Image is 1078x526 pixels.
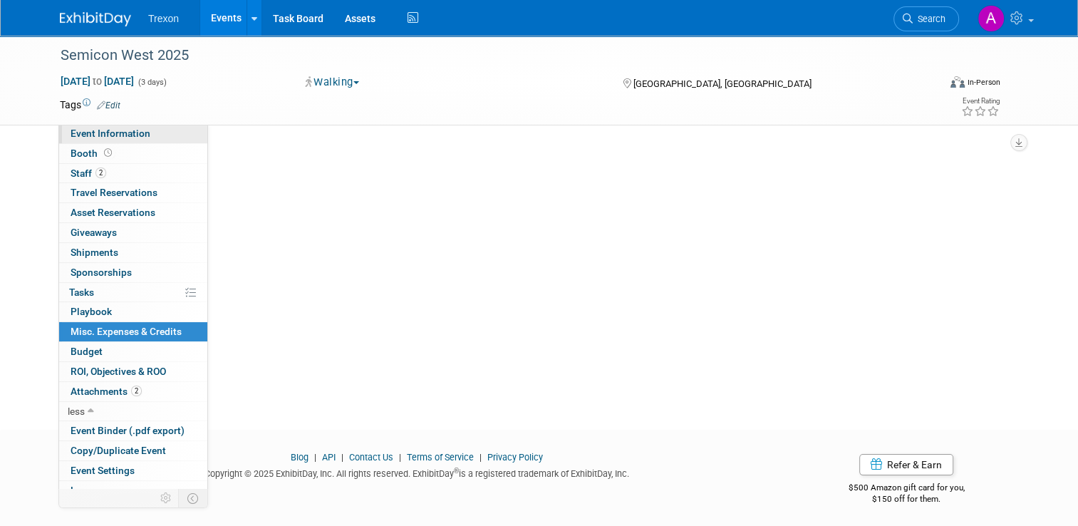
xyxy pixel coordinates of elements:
span: [DATE] [DATE] [60,75,135,88]
span: 2 [131,386,142,396]
a: less [59,402,207,421]
span: Logs [71,485,92,496]
span: [GEOGRAPHIC_DATA], [GEOGRAPHIC_DATA] [633,78,812,89]
span: | [338,452,347,463]
span: (3 days) [137,78,167,87]
a: Refer & Earn [859,454,953,475]
a: Tasks [59,283,207,302]
div: Copyright © 2025 ExhibitDay, Inc. All rights reserved. ExhibitDay is a registered trademark of Ex... [60,464,773,480]
span: | [311,452,320,463]
span: to [90,76,104,87]
img: ExhibitDay [60,12,131,26]
div: Event Format [861,74,1000,96]
span: Event Settings [71,465,135,476]
td: Toggle Event Tabs [179,489,208,507]
span: Booth [71,148,115,159]
span: Attachments [71,386,142,397]
a: Sponsorships [59,263,207,282]
a: Terms of Service [407,452,474,463]
a: Search [893,6,959,31]
span: Staff [71,167,106,179]
div: In-Person [967,77,1000,88]
a: Playbook [59,302,207,321]
span: Tasks [69,287,94,298]
a: Travel Reservations [59,183,207,202]
a: Asset Reservations [59,203,207,222]
span: Shipments [71,247,118,258]
a: Event Information [59,124,207,143]
a: Event Binder (.pdf export) [59,421,207,440]
div: $500 Amazon gift card for you, [794,473,1018,505]
a: Event Settings [59,461,207,480]
div: Semicon West 2025 [56,43,921,68]
span: Booth not reserved yet [101,148,115,158]
a: Privacy Policy [487,452,543,463]
img: Format-Inperson.png [950,76,965,88]
div: $150 off for them. [794,493,1018,505]
a: Shipments [59,243,207,262]
span: Playbook [71,306,112,317]
span: Budget [71,346,103,357]
span: Event Binder (.pdf export) [71,425,185,436]
a: Staff2 [59,164,207,183]
span: Misc. Expenses & Credits [71,326,182,337]
span: Trexon [148,13,179,24]
span: Copy/Duplicate Event [71,445,166,456]
a: API [322,452,336,463]
a: Giveaways [59,223,207,242]
a: Copy/Duplicate Event [59,441,207,460]
span: Travel Reservations [71,187,157,198]
span: Search [913,14,945,24]
span: Asset Reservations [71,207,155,218]
span: 2 [95,167,106,178]
a: Attachments2 [59,382,207,401]
a: Edit [97,100,120,110]
span: Event Information [71,128,150,139]
span: | [476,452,485,463]
a: Logs [59,481,207,500]
td: Tags [60,98,120,112]
button: Walking [301,75,365,90]
span: Giveaways [71,227,117,238]
a: Booth [59,144,207,163]
a: Budget [59,342,207,361]
span: Sponsorships [71,267,132,278]
span: less [68,406,85,417]
td: Personalize Event Tab Strip [154,489,179,507]
a: Contact Us [349,452,393,463]
a: Blog [291,452,309,463]
div: Event Rating [961,98,1000,105]
sup: ® [454,467,459,475]
a: Misc. Expenses & Credits [59,322,207,341]
span: ROI, Objectives & ROO [71,366,166,377]
span: | [395,452,405,463]
a: ROI, Objectives & ROO [59,362,207,381]
img: Anna-Marie Lance [978,5,1005,32]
